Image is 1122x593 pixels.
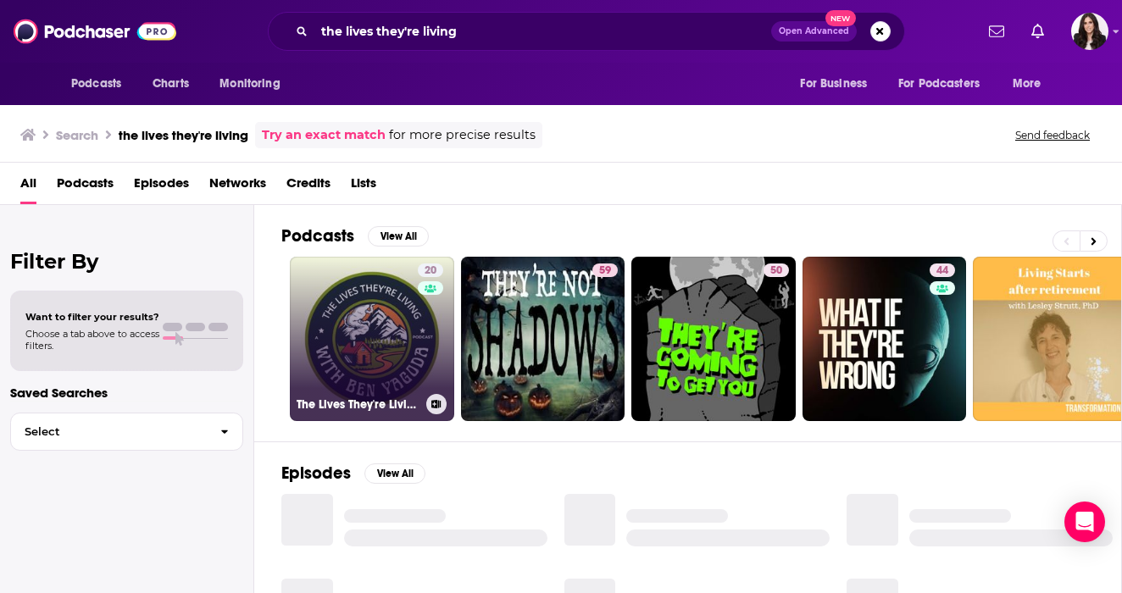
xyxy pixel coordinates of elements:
[134,169,189,204] a: Episodes
[56,127,98,143] h3: Search
[898,72,980,96] span: For Podcasters
[803,257,967,421] a: 44
[25,311,159,323] span: Want to filter your results?
[153,72,189,96] span: Charts
[788,68,888,100] button: open menu
[771,21,857,42] button: Open AdvancedNew
[936,263,948,280] span: 44
[14,15,176,47] img: Podchaser - Follow, Share and Rate Podcasts
[281,225,354,247] h2: Podcasts
[764,263,789,277] a: 50
[208,68,302,100] button: open menu
[262,125,386,145] a: Try an exact match
[389,125,536,145] span: for more precise results
[290,257,454,421] a: 20The Lives They're Living
[930,263,955,277] a: 44
[25,328,159,352] span: Choose a tab above to access filters.
[461,257,625,421] a: 59
[779,27,849,36] span: Open Advanced
[281,463,351,484] h2: Episodes
[1071,13,1108,50] img: User Profile
[10,413,243,451] button: Select
[20,169,36,204] a: All
[418,263,443,277] a: 20
[142,68,199,100] a: Charts
[1001,68,1063,100] button: open menu
[10,385,243,401] p: Saved Searches
[71,72,121,96] span: Podcasts
[314,18,771,45] input: Search podcasts, credits, & more...
[209,169,266,204] a: Networks
[800,72,867,96] span: For Business
[119,127,248,143] h3: the lives they're living
[286,169,330,204] a: Credits
[982,17,1011,46] a: Show notifications dropdown
[770,263,782,280] span: 50
[219,72,280,96] span: Monitoring
[281,225,429,247] a: PodcastsView All
[57,169,114,204] a: Podcasts
[368,226,429,247] button: View All
[887,68,1004,100] button: open menu
[364,463,425,484] button: View All
[281,463,425,484] a: EpisodesView All
[11,426,207,437] span: Select
[599,263,611,280] span: 59
[592,263,618,277] a: 59
[10,249,243,274] h2: Filter By
[631,257,796,421] a: 50
[297,397,419,412] h3: The Lives They're Living
[351,169,376,204] a: Lists
[268,12,905,51] div: Search podcasts, credits, & more...
[1071,13,1108,50] button: Show profile menu
[1025,17,1051,46] a: Show notifications dropdown
[1013,72,1041,96] span: More
[1010,128,1095,142] button: Send feedback
[825,10,856,26] span: New
[59,68,143,100] button: open menu
[1064,502,1105,542] div: Open Intercom Messenger
[425,263,436,280] span: 20
[1071,13,1108,50] span: Logged in as RebeccaShapiro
